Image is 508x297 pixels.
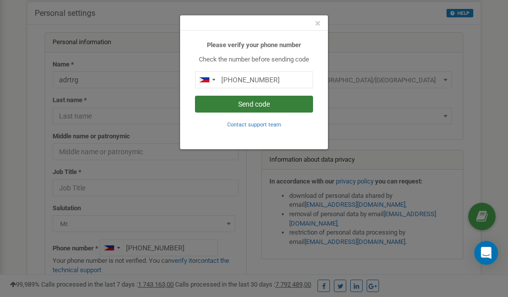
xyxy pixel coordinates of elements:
[195,71,313,88] input: 0905 123 4567
[227,120,281,128] a: Contact support team
[195,96,313,113] button: Send code
[195,55,313,64] p: Check the number before sending code
[315,18,320,29] button: Close
[207,41,301,49] b: Please verify your phone number
[227,121,281,128] small: Contact support team
[195,72,218,88] div: Telephone country code
[474,241,498,265] div: Open Intercom Messenger
[315,17,320,29] span: ×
